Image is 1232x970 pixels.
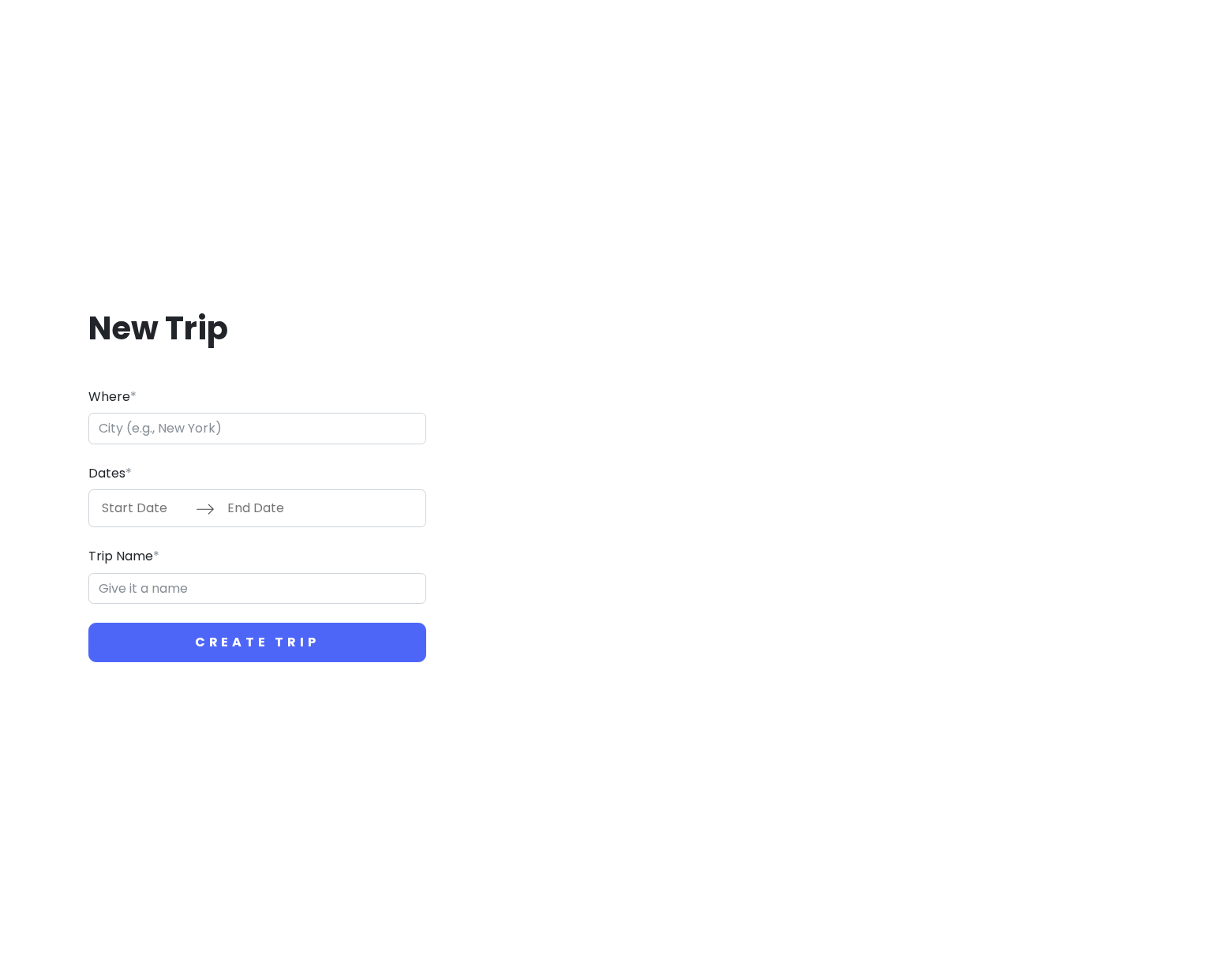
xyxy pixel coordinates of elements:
[88,623,426,662] button: Create Trip
[93,490,196,526] input: Start Date
[88,387,137,407] label: Where
[88,573,426,605] input: Give it a name
[88,463,132,484] label: Dates
[88,308,426,349] h1: New Trip
[88,546,159,567] label: Trip Name
[219,490,321,526] input: End Date
[88,413,426,444] input: City (e.g., New York)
